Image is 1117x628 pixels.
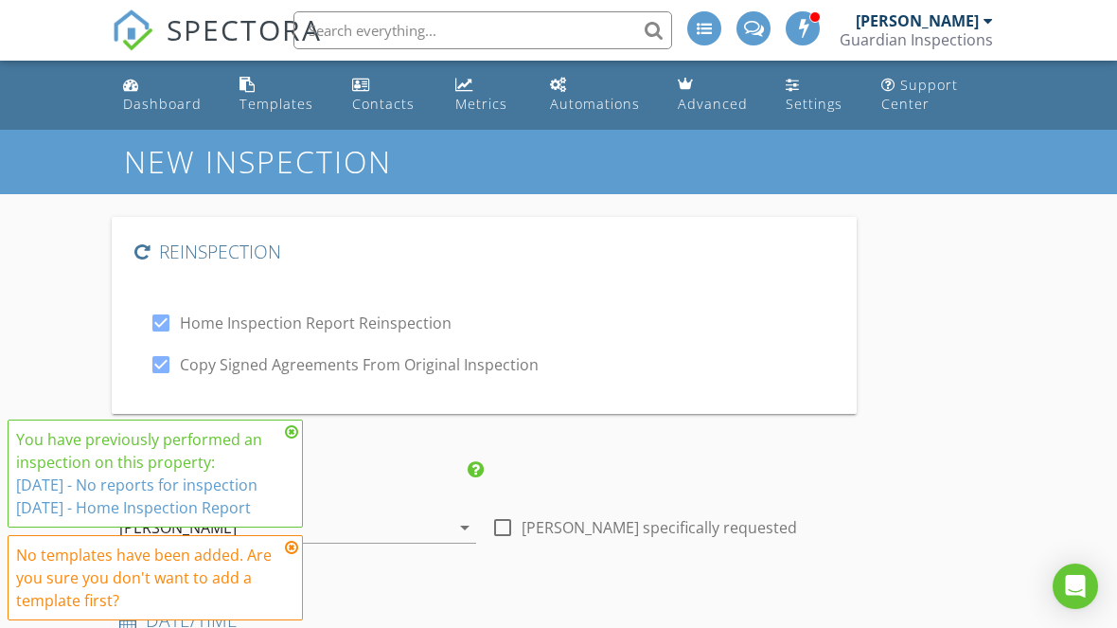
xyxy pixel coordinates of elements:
div: Dashboard [123,95,202,113]
div: You have previously performed an inspection on this property: [16,428,279,519]
a: SPECTORA [112,26,322,65]
a: Dashboard [115,68,217,122]
a: Templates [232,68,329,122]
a: Metrics [448,68,527,122]
label: Copy Signed Agreements From Original Inspection [180,355,539,374]
a: Advanced [670,68,763,122]
div: Automations [550,95,640,113]
a: [DATE] - Home Inspection Report [16,497,251,518]
a: Settings [778,68,859,122]
i: arrow_drop_down [453,516,476,539]
div: Settings [786,95,842,113]
a: Support Center [874,68,1002,122]
img: The Best Home Inspection Software - Spectora [112,9,153,51]
input: Search everything... [293,11,672,49]
span: SPECTORA [167,9,322,49]
label: [PERSON_NAME] specifically requested [522,518,797,537]
div: Contacts [352,95,415,113]
div: Advanced [678,95,748,113]
a: Contacts [345,68,434,122]
div: Metrics [455,95,507,113]
div: Open Intercom Messenger [1053,564,1098,609]
h4: Reinspection [134,240,281,264]
a: Automations (Advanced) [542,68,654,122]
div: Templates [239,95,313,113]
div: Guardian Inspections [840,30,993,49]
label: Home Inspection Report Reinspection [180,314,452,332]
div: No templates have been added. Are you sure you don't want to add a template first? [16,544,279,612]
div: [PERSON_NAME] [856,11,979,30]
a: [DATE] - No reports for inspection [16,475,257,495]
h1: New Inspection [124,145,543,178]
div: Support Center [881,76,958,113]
